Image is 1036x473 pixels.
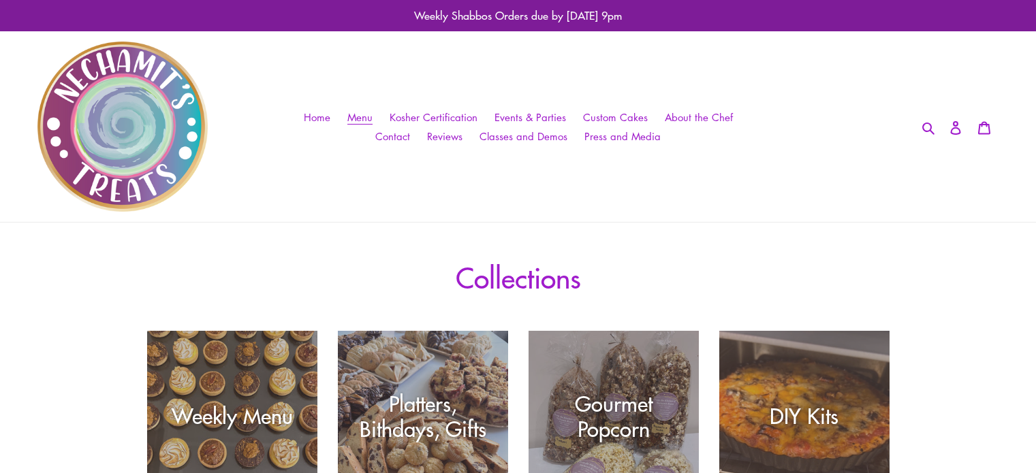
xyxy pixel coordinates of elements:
span: Classes and Demos [480,129,567,144]
span: Events & Parties [495,110,566,125]
div: Gourmet Popcorn [529,391,699,441]
a: Menu [341,108,379,127]
span: Menu [347,110,373,125]
span: Kosher Certification [390,110,477,125]
span: Contact [375,129,410,144]
div: Weekly Menu [147,404,317,429]
a: Custom Cakes [576,108,655,127]
a: Events & Parties [488,108,573,127]
span: Custom Cakes [583,110,648,125]
div: DIY Kits [719,404,890,429]
a: About the Chef [658,108,740,127]
div: Platters, Bithdays, Gifts [338,391,508,441]
a: Home [297,108,337,127]
a: Kosher Certification [383,108,484,127]
img: Nechamit&#39;s Treats [37,42,208,212]
span: Home [304,110,330,125]
span: Press and Media [584,129,661,144]
span: Reviews [427,129,462,144]
a: Press and Media [578,127,668,146]
a: Classes and Demos [473,127,574,146]
a: Reviews [420,127,469,146]
span: About the Chef [665,110,733,125]
h1: Collections [147,260,890,293]
a: Contact [368,127,417,146]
